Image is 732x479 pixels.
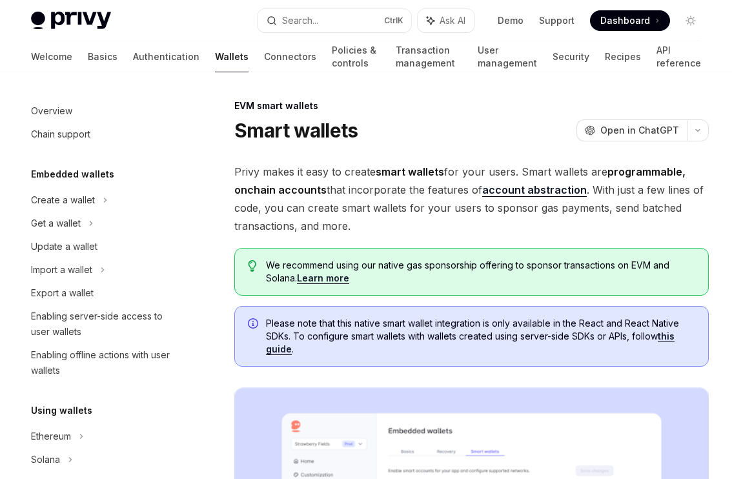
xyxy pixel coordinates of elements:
span: Ask AI [440,14,465,27]
span: We recommend using our native gas sponsorship offering to sponsor transactions on EVM and Solana. [266,259,695,285]
a: Update a wallet [21,235,186,258]
a: User management [478,41,537,72]
a: Authentication [133,41,199,72]
a: Security [553,41,589,72]
h5: Embedded wallets [31,167,114,182]
a: Export a wallet [21,281,186,305]
div: Overview [31,103,72,119]
div: Get a wallet [31,216,81,231]
div: Enabling server-side access to user wallets [31,309,178,340]
div: Solana [31,452,60,467]
div: Export a wallet [31,285,94,301]
a: Overview [21,99,186,123]
span: Dashboard [600,14,650,27]
button: Open in ChatGPT [576,119,687,141]
a: Dashboard [590,10,670,31]
div: Create a wallet [31,192,95,208]
a: Policies & controls [332,41,380,72]
a: Recipes [605,41,641,72]
a: Transaction management [396,41,462,72]
div: EVM smart wallets [234,99,709,112]
button: Toggle dark mode [680,10,701,31]
a: account abstraction [482,183,587,197]
a: Connectors [264,41,316,72]
div: Search... [282,13,318,28]
a: Chain support [21,123,186,146]
button: Search...CtrlK [258,9,411,32]
img: light logo [31,12,111,30]
h1: Smart wallets [234,119,358,142]
h5: Using wallets [31,403,92,418]
a: Learn more [297,272,349,284]
div: Update a wallet [31,239,97,254]
div: Ethereum [31,429,71,444]
span: Ctrl K [384,15,403,26]
div: Enabling offline actions with user wallets [31,347,178,378]
span: Open in ChatGPT [600,124,679,137]
span: Please note that this native smart wallet integration is only available in the React and React Na... [266,317,695,356]
a: Demo [498,14,524,27]
button: Ask AI [418,9,474,32]
a: Wallets [215,41,249,72]
a: Enabling offline actions with user wallets [21,343,186,382]
svg: Info [248,318,261,331]
div: Import a wallet [31,262,92,278]
div: Chain support [31,127,90,142]
a: Basics [88,41,117,72]
span: Privy makes it easy to create for your users. Smart wallets are that incorporate the features of ... [234,163,709,235]
a: Support [539,14,574,27]
a: Welcome [31,41,72,72]
strong: smart wallets [376,165,444,178]
svg: Tip [248,260,257,272]
a: Enabling server-side access to user wallets [21,305,186,343]
a: API reference [656,41,701,72]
